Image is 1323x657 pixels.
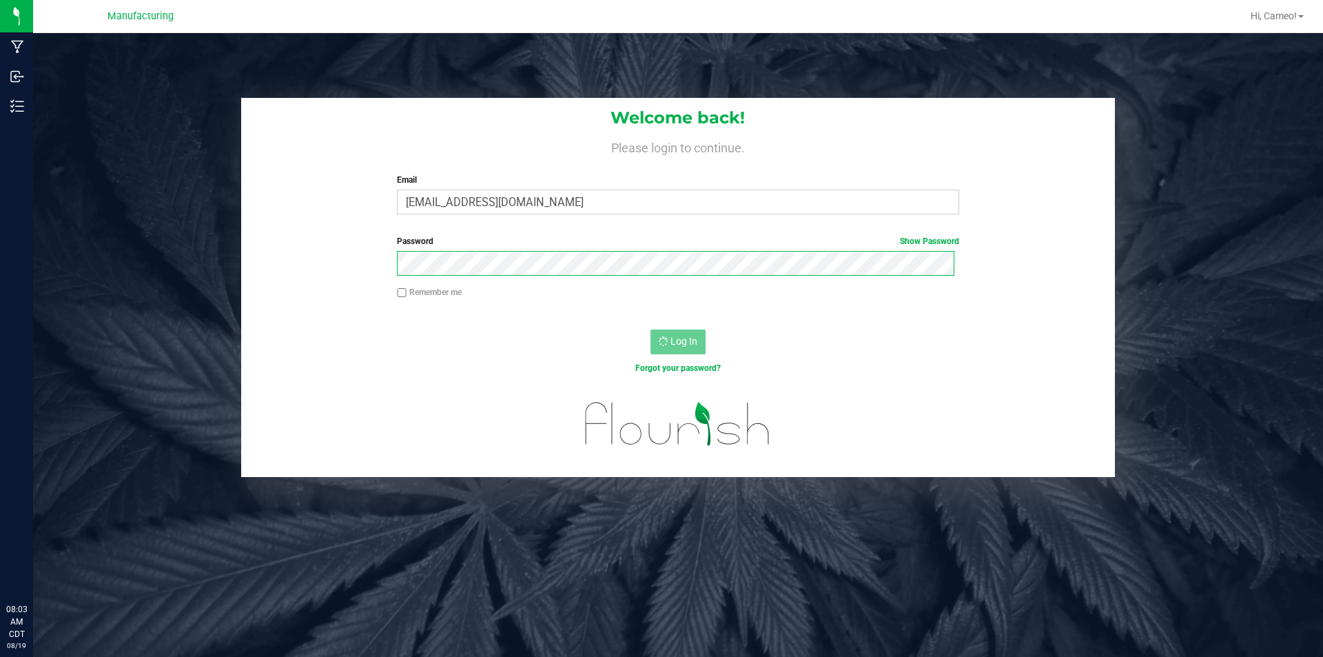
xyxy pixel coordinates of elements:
inline-svg: Manufacturing [10,40,24,54]
span: Hi, Cameo! [1251,10,1297,21]
span: Password [397,236,433,246]
p: 08:03 AM CDT [6,603,27,640]
p: 08/19 [6,640,27,651]
inline-svg: Inbound [10,70,24,83]
a: Forgot your password? [635,363,721,373]
h4: Please login to continue. [241,138,1115,154]
h1: Welcome back! [241,109,1115,127]
span: Manufacturing [107,10,174,22]
label: Remember me [397,286,462,299]
input: Remember me [397,288,407,298]
inline-svg: Inventory [10,99,24,113]
img: flourish_logo.svg [568,389,787,459]
label: Email [397,174,958,186]
button: Log In [650,330,706,354]
a: Show Password [900,236,959,246]
span: Log In [670,336,697,347]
